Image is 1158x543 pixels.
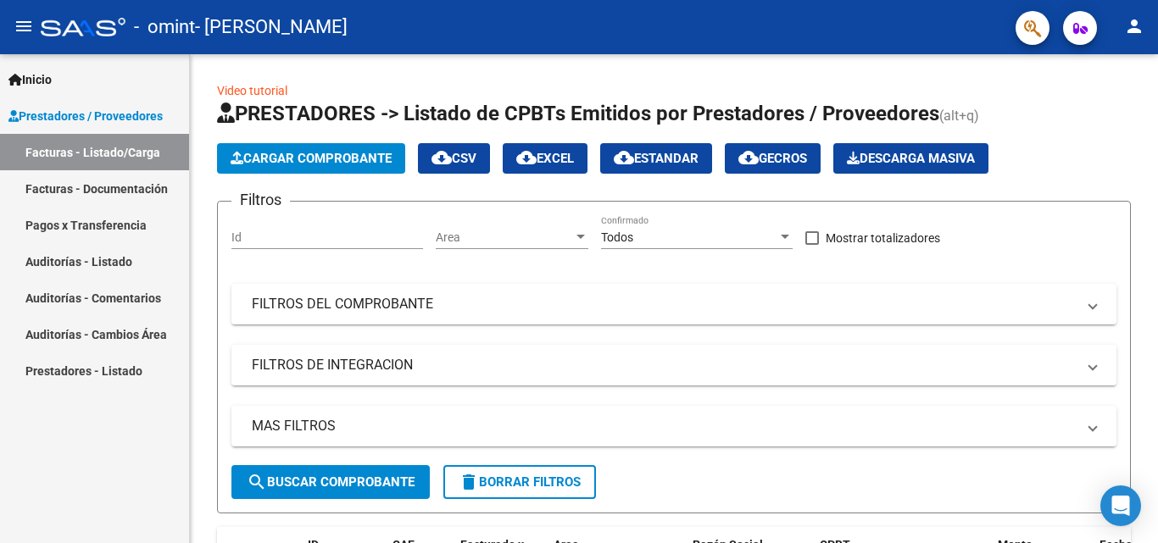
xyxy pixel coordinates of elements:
span: Buscar Comprobante [247,474,415,490]
mat-icon: cloud_download [738,147,759,168]
app-download-masive: Descarga masiva de comprobantes (adjuntos) [833,143,988,174]
span: Inicio [8,70,52,89]
button: EXCEL [503,143,587,174]
mat-icon: search [247,472,267,492]
span: Estandar [614,151,699,166]
mat-icon: cloud_download [516,147,537,168]
button: Gecros [725,143,821,174]
mat-icon: cloud_download [614,147,634,168]
mat-icon: cloud_download [431,147,452,168]
button: Descarga Masiva [833,143,988,174]
span: PRESTADORES -> Listado de CPBTs Emitidos por Prestadores / Proveedores [217,102,939,125]
span: EXCEL [516,151,574,166]
button: Cargar Comprobante [217,143,405,174]
span: Borrar Filtros [459,474,581,490]
mat-icon: delete [459,472,479,492]
h3: Filtros [231,188,290,212]
span: Todos [601,230,633,244]
span: Gecros [738,151,807,166]
span: (alt+q) [939,108,979,124]
span: Prestadores / Proveedores [8,107,163,125]
button: CSV [418,143,490,174]
mat-expansion-panel-header: FILTROS DEL COMPROBANTE [231,284,1116,324]
span: - omint [134,8,195,46]
a: Video tutorial [217,84,287,97]
span: - [PERSON_NAME] [195,8,348,46]
div: Open Intercom Messenger [1100,485,1141,526]
mat-icon: menu [14,16,34,36]
span: CSV [431,151,476,166]
mat-icon: person [1124,16,1144,36]
button: Borrar Filtros [443,465,596,499]
mat-panel-title: MAS FILTROS [252,417,1076,435]
span: Cargar Comprobante [231,151,392,166]
button: Estandar [600,143,712,174]
mat-expansion-panel-header: FILTROS DE INTEGRACION [231,345,1116,385]
mat-panel-title: FILTROS DEL COMPROBANTE [252,295,1076,313]
span: Mostrar totalizadores [826,228,940,248]
mat-panel-title: FILTROS DE INTEGRACION [252,356,1076,374]
span: Area [436,230,573,245]
button: Buscar Comprobante [231,465,430,499]
mat-expansion-panel-header: MAS FILTROS [231,406,1116,446]
span: Descarga Masiva [847,151,975,166]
